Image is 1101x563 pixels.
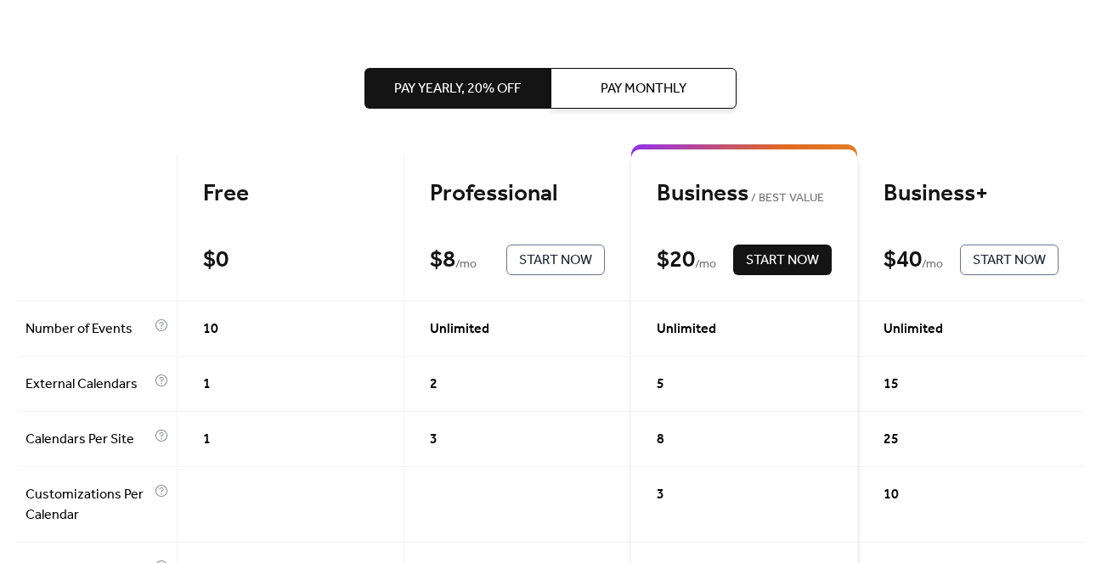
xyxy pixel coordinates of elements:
span: 25 [884,430,899,450]
div: Professional [430,179,605,209]
div: Business+ [884,179,1059,209]
span: 1 [203,374,211,395]
span: 15 [884,374,899,395]
button: Pay Yearly, 20% off [364,68,550,109]
span: Calendars Per Site [25,430,150,450]
span: Pay Monthly [601,79,686,99]
span: 5 [657,374,664,395]
span: Unlimited [884,319,943,340]
span: / mo [922,255,943,275]
span: Unlimited [657,319,716,340]
span: 1 [203,430,211,450]
button: Start Now [733,245,832,275]
span: Number of Events [25,319,150,340]
span: Unlimited [430,319,489,340]
div: $ 8 [430,245,455,275]
div: $ 40 [884,245,922,275]
button: Start Now [506,245,605,275]
span: / mo [695,255,716,275]
button: Pay Monthly [550,68,737,109]
span: 3 [430,430,438,450]
span: External Calendars [25,374,150,395]
span: 2 [430,374,438,395]
div: $ 0 [203,245,229,275]
span: Start Now [746,251,819,271]
span: Start Now [973,251,1046,271]
div: $ 20 [657,245,695,275]
span: 3 [657,485,664,505]
span: BEST VALUE [748,189,824,209]
span: Customizations Per Calendar [25,485,150,526]
span: Start Now [519,251,592,271]
span: 8 [657,430,664,450]
span: 10 [884,485,899,505]
span: 10 [203,319,218,340]
button: Start Now [960,245,1059,275]
div: Free [203,179,378,209]
div: Business [657,179,832,209]
span: Pay Yearly, 20% off [394,79,521,99]
span: / mo [455,255,477,275]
